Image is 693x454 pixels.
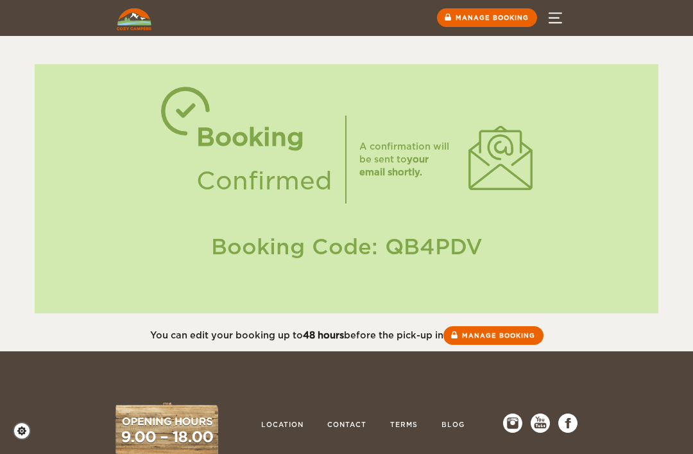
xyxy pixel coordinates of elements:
div: A confirmation will be sent to [359,140,456,179]
a: Manage booking [437,8,537,27]
a: Contact [321,414,373,438]
a: Cookie settings [13,422,39,440]
strong: 48 hours [303,330,344,340]
a: Manage booking [443,326,543,345]
div: Booking Code: QB4PDV [47,232,646,262]
a: Blog [435,414,471,438]
a: Location [255,414,310,438]
div: Booking [196,116,332,159]
img: Cozy Campers [117,8,151,30]
a: Terms [384,414,424,438]
div: Confirmed [196,159,332,203]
